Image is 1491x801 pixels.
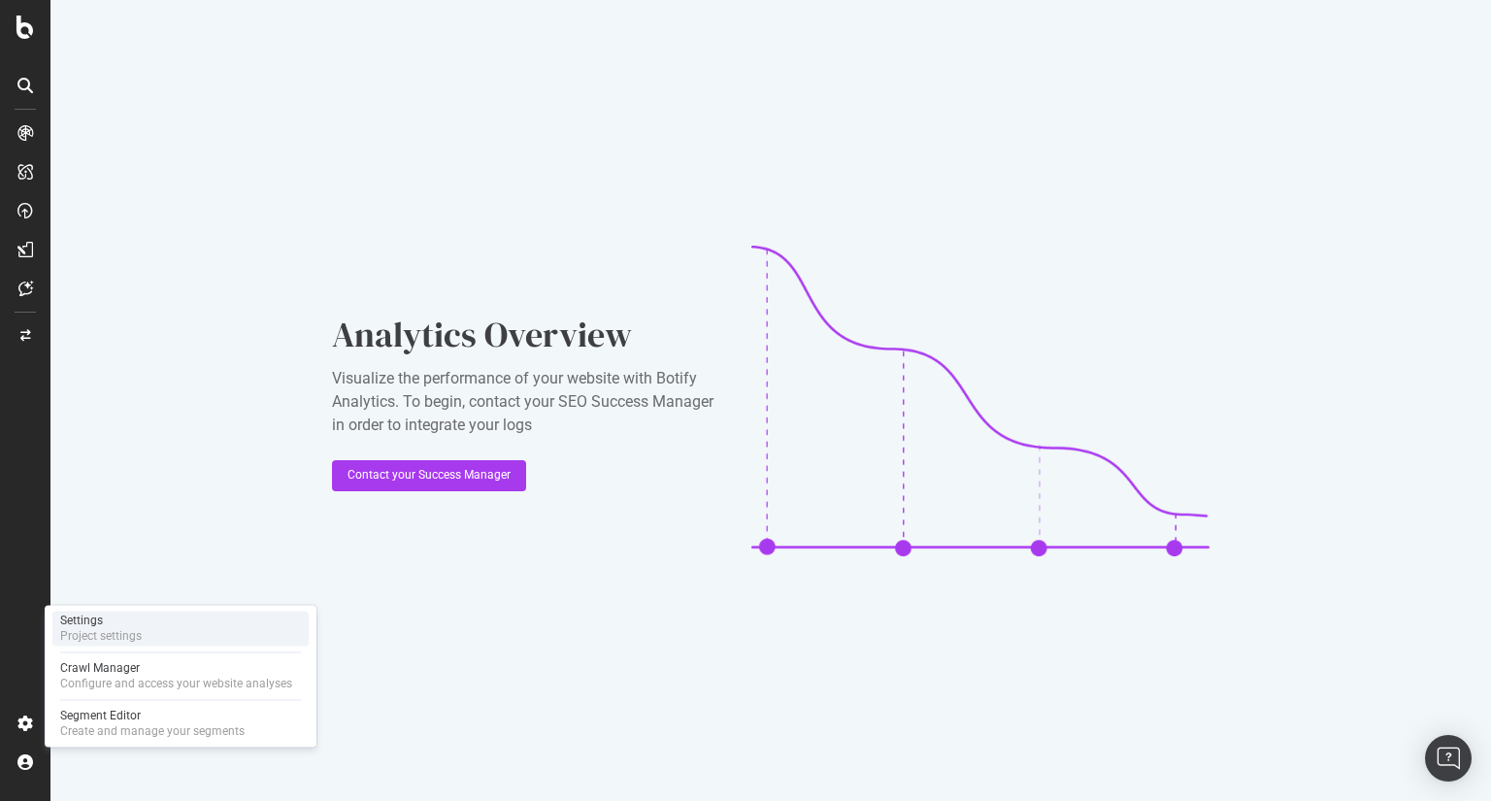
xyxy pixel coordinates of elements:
[332,311,720,359] div: Analytics Overview
[60,613,142,628] div: Settings
[1425,735,1472,782] div: Open Intercom Messenger
[60,628,142,644] div: Project settings
[60,676,292,691] div: Configure and access your website analyses
[332,367,720,437] div: Visualize the performance of your website with Botify Analytics. To begin, contact your SEO Succe...
[348,467,511,484] div: Contact your Success Manager
[60,708,245,723] div: Segment Editor
[52,611,309,646] a: SettingsProject settings
[332,460,526,491] button: Contact your Success Manager
[60,723,245,739] div: Create and manage your segments
[52,706,309,741] a: Segment EditorCreate and manage your segments
[60,660,292,676] div: Crawl Manager
[52,658,309,693] a: Crawl ManagerConfigure and access your website analyses
[751,246,1209,556] img: CaL_T18e.png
